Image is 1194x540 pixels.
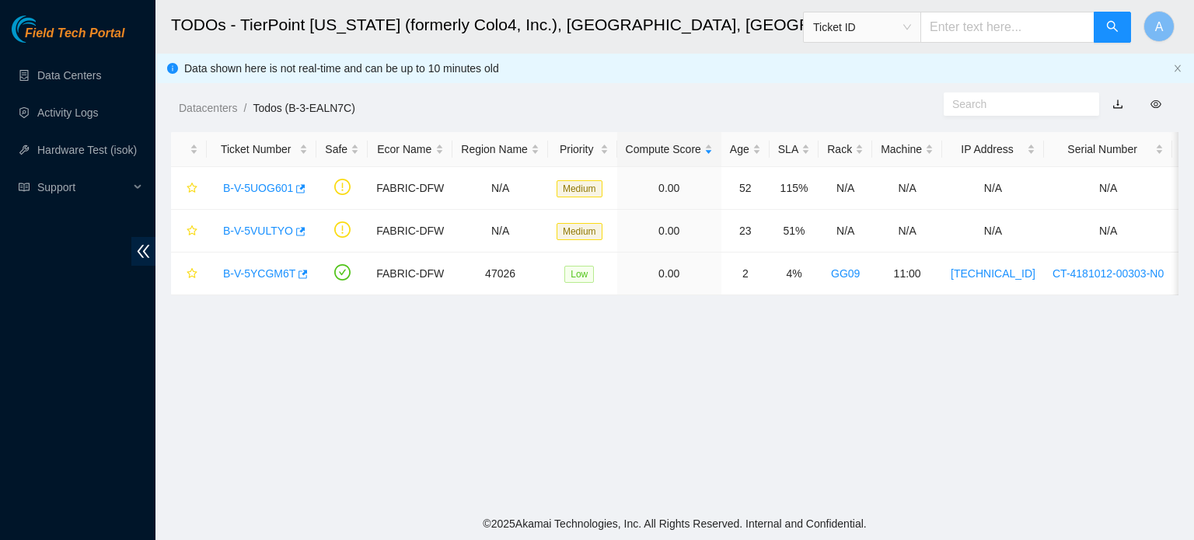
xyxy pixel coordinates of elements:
[37,106,99,119] a: Activity Logs
[452,210,548,253] td: N/A
[1112,98,1123,110] a: download
[1044,210,1172,253] td: N/A
[180,218,198,243] button: star
[223,267,295,280] a: B-V-5YCGM6T
[952,96,1078,113] input: Search
[180,261,198,286] button: star
[187,183,197,195] span: star
[131,237,155,266] span: double-left
[187,268,197,280] span: star
[770,253,819,295] td: 4%
[819,210,872,253] td: N/A
[243,102,246,114] span: /
[223,225,293,237] a: B-V-5VULTYO
[1173,64,1182,74] button: close
[368,167,452,210] td: FABRIC-DFW
[819,167,872,210] td: N/A
[1101,92,1135,117] button: download
[617,167,721,210] td: 0.00
[872,253,942,295] td: 11:00
[1094,12,1131,43] button: search
[368,253,452,295] td: FABRIC-DFW
[368,210,452,253] td: FABRIC-DFW
[942,210,1044,253] td: N/A
[872,167,942,210] td: N/A
[37,144,137,156] a: Hardware Test (isok)
[12,28,124,48] a: Akamai TechnologiesField Tech Portal
[1155,17,1164,37] span: A
[452,253,548,295] td: 47026
[334,179,351,195] span: exclamation-circle
[180,176,198,200] button: star
[37,69,101,82] a: Data Centers
[721,210,770,253] td: 23
[187,225,197,238] span: star
[223,182,293,194] a: B-V-5UOG601
[920,12,1094,43] input: Enter text here...
[334,221,351,238] span: exclamation-circle
[12,16,79,43] img: Akamai Technologies
[19,182,30,193] span: read
[770,167,819,210] td: 115%
[179,102,237,114] a: Datacenters
[1053,267,1164,280] a: CT-4181012-00303-N0
[1044,167,1172,210] td: N/A
[37,172,129,203] span: Support
[564,266,594,283] span: Low
[1150,99,1161,110] span: eye
[617,210,721,253] td: 0.00
[813,16,911,39] span: Ticket ID
[25,26,124,41] span: Field Tech Portal
[831,267,860,280] a: GG09
[721,167,770,210] td: 52
[557,223,602,240] span: Medium
[617,253,721,295] td: 0.00
[1143,11,1175,42] button: A
[557,180,602,197] span: Medium
[872,210,942,253] td: N/A
[1106,20,1119,35] span: search
[942,167,1044,210] td: N/A
[721,253,770,295] td: 2
[1173,64,1182,73] span: close
[253,102,355,114] a: Todos (B-3-EALN7C)
[452,167,548,210] td: N/A
[951,267,1035,280] a: [TECHNICAL_ID]
[334,264,351,280] span: check-circle
[770,210,819,253] td: 51%
[155,507,1194,540] footer: © 2025 Akamai Technologies, Inc. All Rights Reserved. Internal and Confidential.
